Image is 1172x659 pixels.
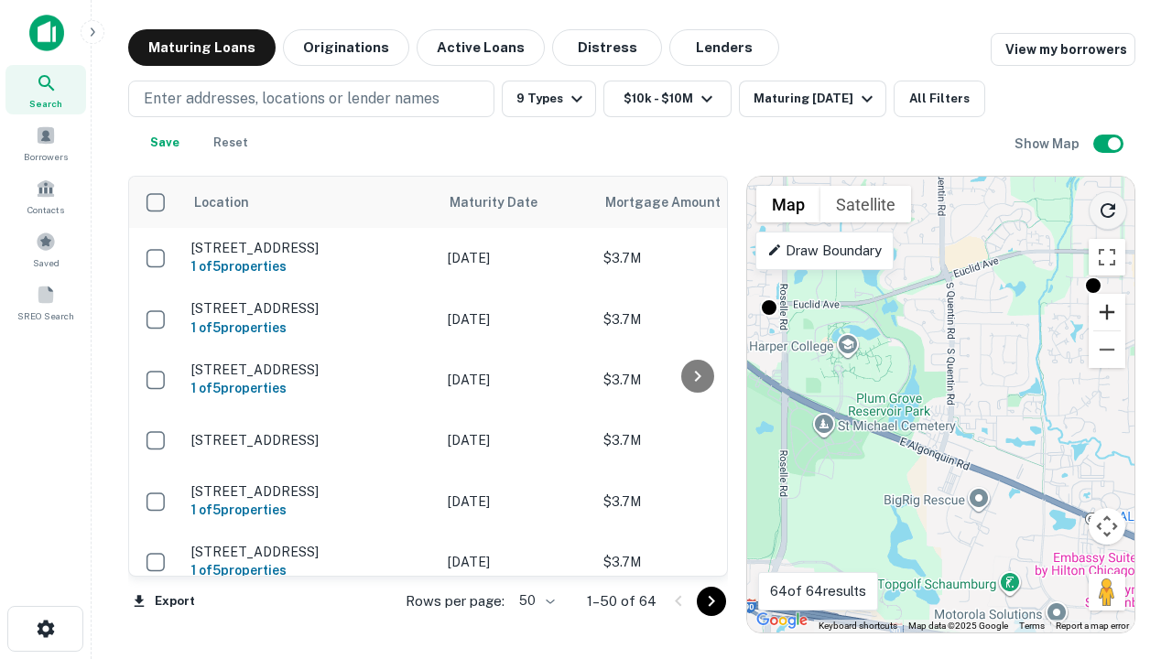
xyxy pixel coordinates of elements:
span: Mortgage Amount [605,191,744,213]
h6: 1 of 5 properties [191,318,429,338]
button: Reload search area [1089,191,1127,230]
button: Enter addresses, locations or lender names [128,81,494,117]
button: Lenders [669,29,779,66]
button: Save your search to get updates of matches that match your search criteria. [136,124,194,161]
button: All Filters [894,81,985,117]
div: Maturing [DATE] [754,88,878,110]
p: [STREET_ADDRESS] [191,300,429,317]
span: Borrowers [24,149,68,164]
button: Drag Pegman onto the map to open Street View [1089,574,1125,610]
button: Maturing Loans [128,29,276,66]
span: Contacts [27,202,64,217]
th: Mortgage Amount [594,177,796,228]
button: Distress [552,29,662,66]
button: Show street map [756,186,820,222]
p: $3.7M [603,370,787,390]
p: [STREET_ADDRESS] [191,432,429,448]
th: Maturity Date [439,177,594,228]
a: Terms (opens in new tab) [1019,621,1045,631]
button: Reset [201,124,260,161]
span: Location [193,191,249,213]
button: Keyboard shortcuts [819,620,897,632]
button: Export [128,588,200,615]
p: [STREET_ADDRESS] [191,240,429,256]
span: Maturity Date [450,191,561,213]
a: Contacts [5,171,86,221]
h6: 1 of 5 properties [191,256,429,276]
h6: 1 of 5 properties [191,378,429,398]
p: Rows per page: [406,590,505,612]
p: [DATE] [448,309,585,329]
p: [DATE] [448,552,585,572]
button: Toggle fullscreen view [1089,239,1125,275]
div: 0 0 [747,177,1134,632]
h6: Show Map [1015,134,1082,154]
p: Draw Boundary [767,240,882,262]
a: Report a map error [1056,621,1129,631]
p: [DATE] [448,492,585,512]
p: $3.7M [603,430,787,450]
button: Originations [283,29,409,66]
img: Google [752,609,812,632]
span: Search [29,96,62,111]
a: Search [5,65,86,114]
p: $3.7M [603,248,787,268]
p: $3.7M [603,492,787,512]
span: SREO Search [17,308,74,323]
button: Zoom out [1089,331,1125,368]
p: [DATE] [448,430,585,450]
div: 50 [512,588,558,614]
p: 64 of 64 results [770,580,866,602]
button: Show satellite imagery [820,186,911,222]
img: capitalize-icon.png [29,15,64,51]
a: Saved [5,224,86,274]
a: View my borrowers [991,33,1135,66]
p: $3.7M [603,309,787,329]
button: Maturing [DATE] [739,81,886,117]
a: SREO Search [5,277,86,327]
p: 1–50 of 64 [587,590,657,612]
button: Zoom in [1089,294,1125,330]
p: [DATE] [448,370,585,390]
span: Map data ©2025 Google [908,621,1008,631]
p: [STREET_ADDRESS] [191,483,429,500]
p: [STREET_ADDRESS] [191,362,429,378]
p: [DATE] [448,248,585,268]
button: Active Loans [417,29,545,66]
h6: 1 of 5 properties [191,560,429,580]
a: Open this area in Google Maps (opens a new window) [752,609,812,632]
iframe: Chat Widget [1080,454,1172,542]
p: $3.7M [603,552,787,572]
button: Go to next page [697,587,726,616]
a: Borrowers [5,118,86,167]
button: $10k - $10M [603,81,732,117]
p: Enter addresses, locations or lender names [144,88,439,110]
h6: 1 of 5 properties [191,500,429,520]
p: [STREET_ADDRESS] [191,544,429,560]
span: Saved [33,255,60,270]
th: Location [182,177,439,228]
button: 9 Types [502,81,596,117]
